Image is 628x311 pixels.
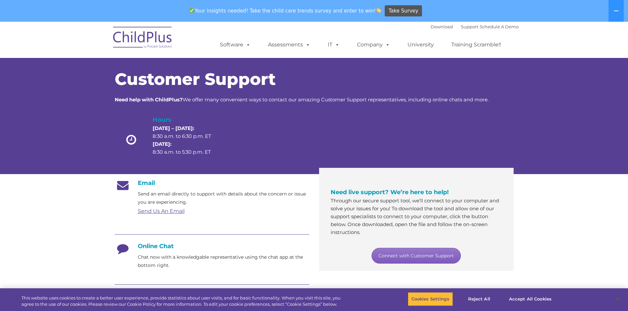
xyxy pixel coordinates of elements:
span: Your insights needed! Take the child care trends survey and enter to win! [187,4,384,17]
a: Training Scramble!! [445,38,508,51]
p: 8:30 a.m. to 6:30 p.m. ET 8:30 a.m. to 5:30 p.m. ET [153,124,223,156]
a: Send Us An Email [138,208,185,214]
a: Take Survey [385,5,422,17]
p: Chat now with a knowledgable representative using the chat app at the bottom right. [138,253,309,270]
div: This website uses cookies to create a better user experience, provide statistics about user visit... [21,295,345,308]
a: Company [350,38,397,51]
h4: Online Chat [115,243,309,250]
h4: Email [115,179,309,187]
p: Through our secure support tool, we’ll connect to your computer and solve your issues for you! To... [331,197,502,236]
span: Customer Support [115,69,276,89]
strong: [DATE]: [153,141,171,147]
button: Reject All [459,292,500,306]
font: | [431,24,519,29]
button: Cookies Settings [408,292,453,306]
a: Download [431,24,453,29]
a: Software [213,38,257,51]
a: Support [461,24,478,29]
button: Accept All Cookies [505,292,555,306]
img: 👏 [376,8,381,13]
span: We offer many convenient ways to contact our amazing Customer Support representatives, including ... [115,96,489,103]
span: Need live support? We’re here to help! [331,189,449,196]
img: ✅ [189,8,194,13]
a: Schedule A Demo [480,24,519,29]
h4: Hours [153,115,223,124]
a: IT [321,38,346,51]
p: Send an email directly to support with details about the concern or issue you are experiencing. [138,190,309,206]
a: University [401,38,440,51]
img: ChildPlus by Procare Solutions [110,22,176,55]
strong: [DATE] – [DATE]: [153,125,194,131]
button: Close [610,292,625,306]
a: Assessments [261,38,317,51]
strong: Need help with ChildPlus? [115,96,183,103]
span: Take Survey [389,5,418,17]
a: Connect with Customer Support [372,248,461,264]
